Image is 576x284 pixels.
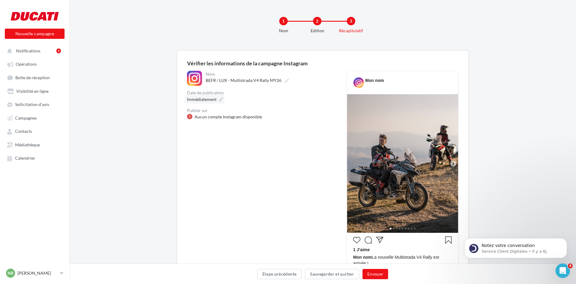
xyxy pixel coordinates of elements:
iframe: Intercom live chat [555,264,570,278]
div: Publier sur [187,108,337,113]
span: Médiathèque [15,142,40,147]
span: Contacts [15,129,32,134]
button: Nouvelle campagne [5,29,65,39]
div: Aucun compte Instagram disponible [195,114,262,120]
a: NR [PERSON_NAME] [5,267,65,279]
div: Edition [298,28,337,34]
a: Sollicitation d'avis [4,99,66,110]
div: 1 [56,48,61,53]
span: Visibilité en ligne [16,89,49,94]
div: Nom [264,28,303,34]
a: Contacts [4,126,66,136]
svg: Commenter [365,236,372,244]
span: Boîte de réception [15,75,50,80]
div: Récapitulatif [332,28,370,34]
span: Notifications [16,48,40,53]
span: Immédiatement [187,97,217,102]
button: Notifications 1 [4,45,63,56]
div: Nom [206,72,336,76]
span: Calendrier [15,156,35,161]
a: Calendrier [4,152,66,163]
div: 1 [279,17,288,25]
a: Campagnes [4,112,66,123]
span: Opérations [16,62,37,67]
p: [PERSON_NAME] [17,270,58,276]
button: Étape précédente [257,269,302,279]
span: Sollicitation d'avis [15,102,49,107]
div: Vérifier les informations de la campagne Instagram [187,61,458,66]
div: 2 [313,17,321,25]
span: Mon nom [353,255,372,260]
span: NR [8,270,14,276]
div: 1 J’aime [353,247,452,254]
a: Boîte de réception [4,72,66,83]
a: Opérations [4,58,66,69]
a: Visibilité en ligne [4,86,66,96]
div: Date de publication [187,91,337,95]
svg: Enregistrer [445,236,452,244]
iframe: Intercom notifications message [455,226,576,268]
a: Médiathèque [4,139,66,150]
button: Envoyer [362,269,388,279]
span: Campagnes [15,115,37,120]
span: 4 [568,264,573,268]
div: Mon nom [365,77,384,83]
div: 3 [347,17,355,25]
svg: J’aime [353,236,360,244]
button: Sauvegarder et quitter [305,269,359,279]
span: BEFR / LUX - Multistrada V4 Rally MY26 [206,78,281,83]
svg: Partager la publication [376,236,383,244]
